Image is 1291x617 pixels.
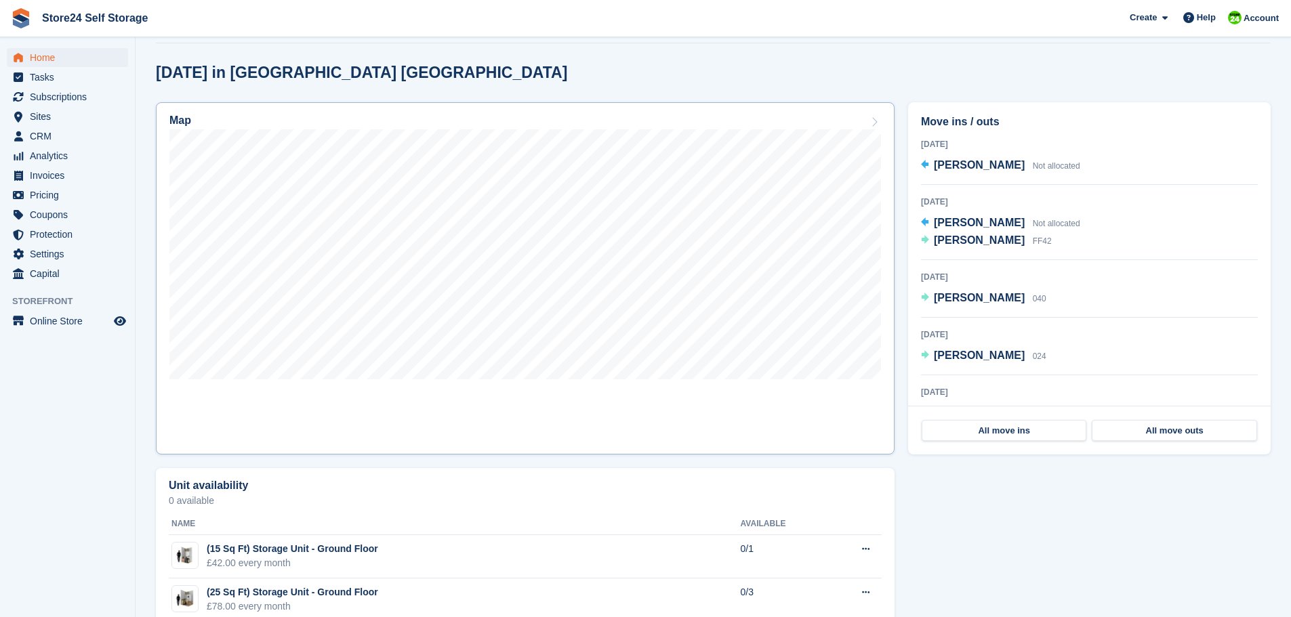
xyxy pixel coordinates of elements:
span: 040 [1033,294,1046,303]
a: [PERSON_NAME] 040 [921,290,1046,307]
span: CRM [30,127,111,146]
h2: Unit availability [169,480,248,492]
a: [PERSON_NAME] Not allocated [921,215,1080,232]
a: menu [7,87,128,106]
span: Storefront [12,295,135,308]
div: £42.00 every month [207,556,378,570]
a: menu [7,107,128,126]
span: Create [1130,11,1157,24]
span: Not allocated [1033,219,1080,228]
div: (25 Sq Ft) Storage Unit - Ground Floor [207,585,378,599]
span: Invoices [30,166,111,185]
p: 0 available [169,496,882,505]
a: All move outs [1092,420,1256,442]
a: menu [7,48,128,67]
img: 25-sqft-unit.jpg [172,589,198,608]
h2: Move ins / outs [921,114,1258,130]
a: [PERSON_NAME] 024 [921,347,1046,365]
img: 15-sqft-unit.jpg [172,546,198,566]
div: £78.00 every month [207,599,378,614]
div: [DATE] [921,386,1258,398]
span: [PERSON_NAME] [934,292,1025,303]
span: Protection [30,225,111,244]
span: 024 [1033,352,1046,361]
span: Settings [30,244,111,263]
a: menu [7,264,128,283]
span: Help [1197,11,1216,24]
th: Available [741,513,827,535]
a: All move ins [922,420,1086,442]
a: menu [7,186,128,205]
a: menu [7,225,128,244]
span: Account [1244,12,1279,25]
span: Online Store [30,312,111,331]
a: [PERSON_NAME] FF42 [921,232,1052,250]
a: menu [7,244,128,263]
img: stora-icon-8386f47178a22dfd0bd8f6a31ec36ba5ce8667c1dd55bd0f319d3a0aa187defe.svg [11,8,31,28]
span: Pricing [30,186,111,205]
a: menu [7,312,128,331]
span: FF42 [1033,236,1052,246]
span: [PERSON_NAME] [934,234,1025,246]
div: (15 Sq Ft) Storage Unit - Ground Floor [207,542,378,556]
a: menu [7,166,128,185]
span: Coupons [30,205,111,224]
span: [PERSON_NAME] [934,349,1025,361]
a: [PERSON_NAME] Not allocated [921,157,1080,175]
a: Map [156,102,895,454]
span: Capital [30,264,111,283]
div: [DATE] [921,328,1258,341]
a: Preview store [112,313,128,329]
div: [DATE] [921,196,1258,208]
span: Analytics [30,146,111,165]
a: menu [7,146,128,165]
th: Name [169,513,741,535]
a: menu [7,127,128,146]
a: menu [7,205,128,224]
a: menu [7,68,128,87]
span: Not allocated [1033,161,1080,171]
h2: [DATE] in [GEOGRAPHIC_DATA] [GEOGRAPHIC_DATA] [156,64,567,82]
img: Robert Sears [1228,11,1242,24]
div: [DATE] [921,271,1258,283]
span: Home [30,48,111,67]
a: Store24 Self Storage [37,7,154,29]
td: 0/1 [741,535,827,578]
span: [PERSON_NAME] [934,217,1025,228]
div: [DATE] [921,138,1258,150]
span: [PERSON_NAME] [934,159,1025,171]
span: Sites [30,107,111,126]
h2: Map [169,114,191,127]
span: Tasks [30,68,111,87]
span: Subscriptions [30,87,111,106]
